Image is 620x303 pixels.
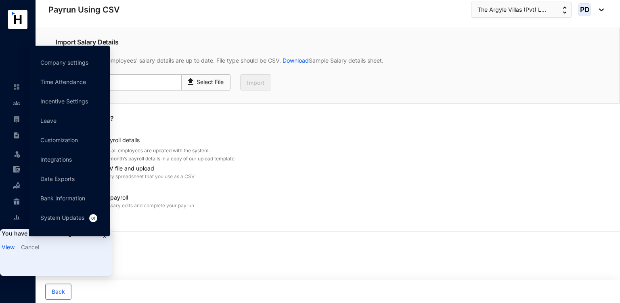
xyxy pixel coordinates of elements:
div: Fill-in your payroll details [74,134,216,155]
a: Integrations [40,156,72,163]
img: report-unselected.e6a6b4230fc7da01f883.svg [13,214,20,221]
div: You can save any spreadsheet that you use as a CSV [74,173,601,181]
li: Contacts [6,95,26,111]
li: Payroll [6,111,26,127]
span: PD [580,6,589,13]
a: Bank Information [40,195,85,202]
li: Reports [6,210,26,226]
li: Home [6,79,26,95]
button: The Argyle Villas (Pvt) L... [471,2,572,18]
a: Cancel [21,244,39,250]
img: loan-unselected.d74d20a04637f2d15ab5.svg [13,182,20,189]
img: payroll-unselected.b590312f920e76f0c668.svg [13,116,20,123]
span: The Argyle Villas (Pvt) L... [478,5,546,14]
a: View [2,244,15,250]
img: expense-unselected.2edcf0507c847f3e9e96.svg [13,166,20,173]
img: dropdown-black.8e83cc76930a90b1a4fdb6d089b7bf3a.svg [595,8,604,11]
img: leave-unselected.2934df6273408c3f84d9.svg [13,150,21,158]
div: Save as a CSV file and upload [74,164,161,173]
a: Download [281,57,309,64]
button: Import [240,74,271,90]
p: Please ensure your employees' salary details are up to date. File type should be CSV. Sample Sala... [56,47,600,74]
div: Make the necessary edits and complete your payrun [74,202,601,210]
li: Loan [6,177,26,194]
a: Data Exports [40,175,75,182]
img: contract-unselected.99e2b2107c0a7dd48938.svg [13,132,20,139]
a: Company settings [40,59,88,66]
li: Gratuity [6,194,26,210]
p: Payrun Using CSV [48,4,120,15]
img: people-unselected.118708e94b43a90eceab.svg [13,99,20,107]
div: Make sure your all employees are updated with the system. [74,147,210,155]
img: up-down-arrow.74152d26bf9780fbf563ca9c90304185.svg [563,6,567,14]
a: System Updates01 [40,214,98,221]
li: Contracts [6,127,26,143]
div: Then fill-in this month’s payroll details in a copy of our upload template [74,155,601,163]
a: Customization [40,137,78,143]
img: home-unselected.a29eae3204392db15eaf.svg [13,83,20,90]
span: Back [52,288,65,296]
li: Expenses [6,161,26,177]
a: Time Attendance [40,78,86,85]
input: No file selected [56,74,182,90]
p: Import Salary Details [56,37,600,47]
img: upload-icon.e7779a65feecae32d790bdb39620e36f.svg [186,75,197,86]
img: gratuity-unselected.a8c340787eea3cf492d7.svg [13,198,20,205]
p: How to upload file? [55,114,601,135]
p: Select File [197,78,224,86]
a: Incentive Settings [40,98,88,105]
button: Back [45,284,71,300]
p: You have 01 new messages [2,229,112,238]
a: Leave [40,117,57,124]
